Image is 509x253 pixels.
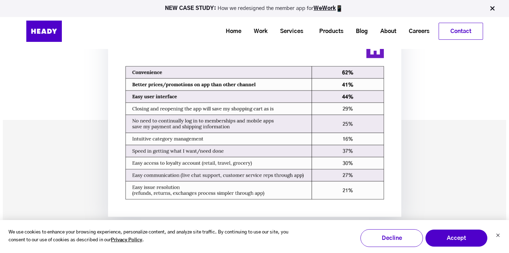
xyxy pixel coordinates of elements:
[9,229,297,245] p: We use cookies to enhance your browsing experience, personalize content, and analyze site traffic...
[314,6,336,11] a: WeWork
[271,25,307,38] a: Services
[111,236,142,244] a: Privacy Policy
[360,229,423,247] button: Decline
[217,25,245,38] a: Home
[371,25,400,38] a: About
[80,23,483,40] div: Navigation Menu
[400,25,433,38] a: Careers
[425,229,488,247] button: Accept
[108,23,401,217] img: 02-What-do-like-about-using-mobile-apps-for-your-shopping-needs
[165,6,218,11] strong: NEW CASE STUDY:
[439,23,483,39] a: Contact
[489,5,496,12] img: Close Bar
[245,25,271,38] a: Work
[336,5,343,12] img: app emoji
[26,21,62,42] img: Heady_Logo_Web-01 (1)
[347,25,371,38] a: Blog
[496,232,500,240] button: Dismiss cookie banner
[3,5,506,12] p: How we redesigned the member app for
[310,25,347,38] a: Products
